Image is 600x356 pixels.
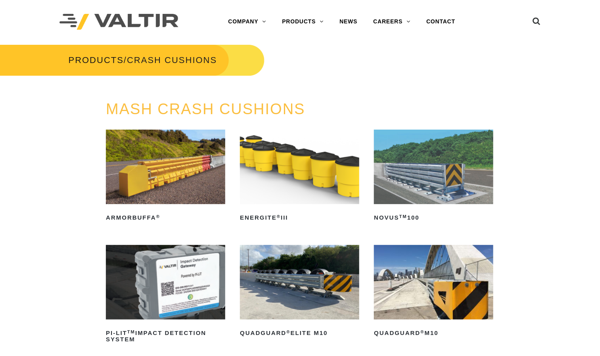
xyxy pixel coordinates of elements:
[240,130,359,224] a: ENERGITE®III
[106,327,225,346] h2: PI-LIT Impact Detection System
[106,245,225,346] a: PI-LITTMImpact Detection System
[365,14,418,30] a: CAREERS
[421,329,425,334] sup: ®
[374,130,493,224] a: NOVUSTM100
[106,130,225,224] a: ArmorBuffa®
[277,214,281,219] sup: ®
[156,214,160,219] sup: ®
[69,55,124,65] a: PRODUCTS
[374,211,493,224] h2: NOVUS 100
[418,14,463,30] a: CONTACT
[374,245,493,339] a: QuadGuard®M10
[127,329,135,334] sup: TM
[332,14,365,30] a: NEWS
[240,245,359,339] a: QuadGuard®Elite M10
[59,14,178,30] img: Valtir
[106,211,225,224] h2: ArmorBuffa
[220,14,274,30] a: COMPANY
[286,329,290,334] sup: ®
[374,327,493,339] h2: QuadGuard M10
[127,55,217,65] span: CRASH CUSHIONS
[399,214,407,219] sup: TM
[240,327,359,339] h2: QuadGuard Elite M10
[274,14,332,30] a: PRODUCTS
[106,101,305,117] a: MASH CRASH CUSHIONS
[240,211,359,224] h2: ENERGITE III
